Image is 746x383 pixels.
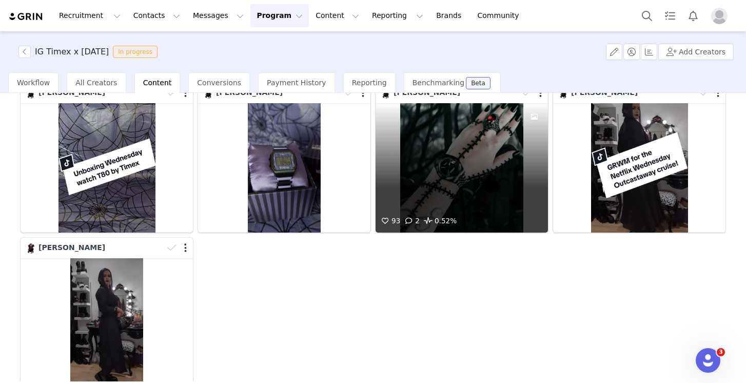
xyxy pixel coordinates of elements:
[216,88,283,97] span: [PERSON_NAME]
[17,79,50,87] span: Workflow
[394,88,460,97] span: [PERSON_NAME]
[705,8,738,24] button: Profile
[682,4,704,27] button: Notifications
[113,46,158,58] span: In progress
[472,4,530,27] a: Community
[53,4,127,27] button: Recruitment
[26,243,36,254] img: bfec9e65-b069-4c06-99df-ede7b7ca3cac.jpg
[413,79,464,87] span: Benchmarking
[38,88,105,97] span: [PERSON_NAME]
[127,4,186,27] button: Contacts
[8,12,44,22] img: grin logo
[558,88,568,99] img: bfec9e65-b069-4c06-99df-ede7b7ca3cac.jpg
[75,79,117,87] span: All Creators
[250,4,309,27] button: Program
[571,88,638,97] span: [PERSON_NAME]
[403,217,420,225] span: 2
[38,243,105,252] span: [PERSON_NAME]
[696,348,720,373] iframe: Intercom live chat
[658,44,734,60] button: Add Creators
[717,348,725,356] span: 3
[143,79,172,87] span: Content
[203,88,213,99] img: bfec9e65-b069-4c06-99df-ede7b7ca3cac.jpg
[197,79,241,87] span: Conversions
[379,217,400,225] span: 93
[422,215,457,227] span: 0.52%
[659,4,681,27] a: Tasks
[430,4,470,27] a: Brands
[352,79,387,87] span: Reporting
[35,46,109,58] h3: IG Timex x [DATE]
[711,8,728,24] img: placeholder-profile.jpg
[187,4,250,27] button: Messages
[309,4,365,27] button: Content
[366,4,429,27] button: Reporting
[267,79,326,87] span: Payment History
[636,4,658,27] button: Search
[26,88,36,99] img: bfec9e65-b069-4c06-99df-ede7b7ca3cac.jpg
[471,80,485,86] div: Beta
[18,46,162,58] span: [object Object]
[381,88,391,99] img: bfec9e65-b069-4c06-99df-ede7b7ca3cac.jpg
